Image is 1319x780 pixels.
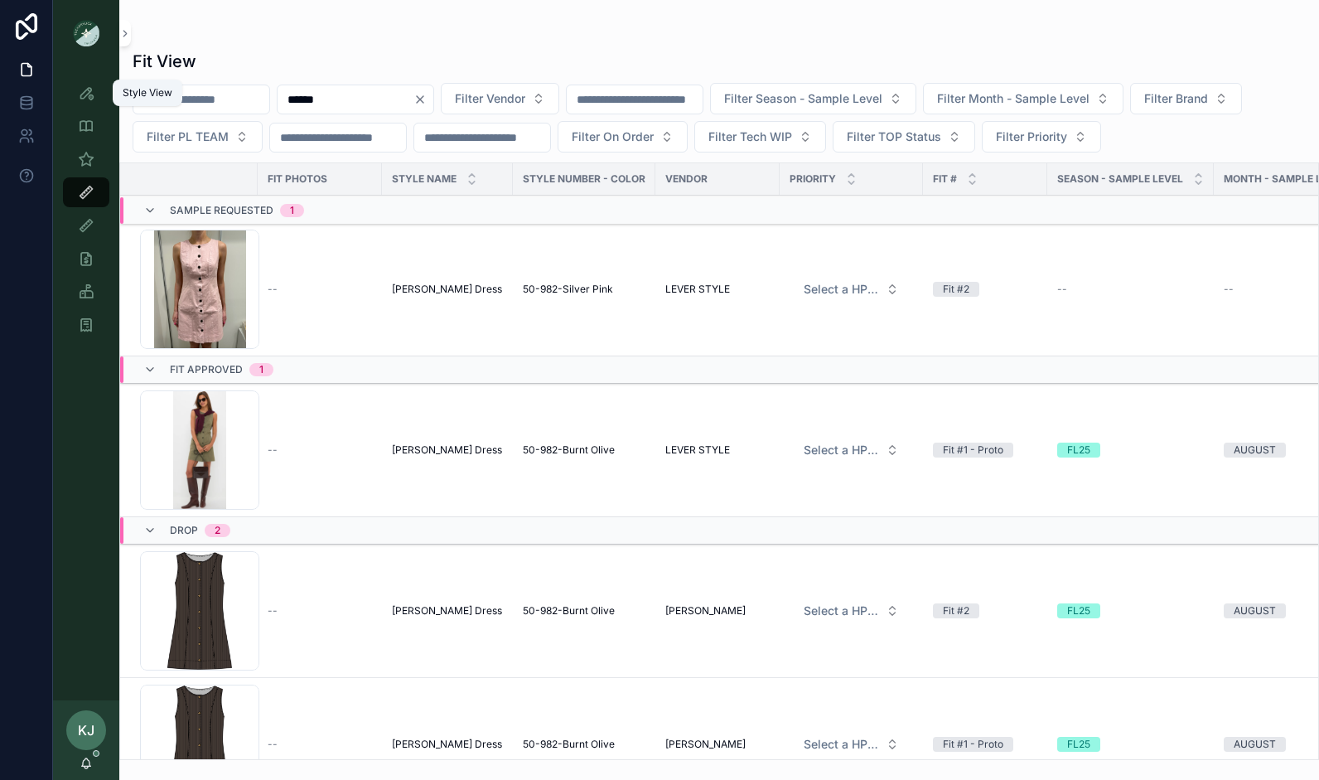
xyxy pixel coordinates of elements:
button: Select Button [1130,83,1242,114]
a: Fit #2 [933,603,1037,618]
span: Season - Sample Level [1057,172,1183,186]
button: Select Button [790,729,912,759]
a: [PERSON_NAME] [665,604,770,618]
button: Select Button [441,83,559,114]
button: Select Button [982,121,1101,153]
button: Select Button [790,435,912,465]
span: Filter PL TEAM [147,128,229,145]
a: -- [268,283,372,296]
a: 50-982-Silver Pink [523,283,645,296]
span: Select a HP FIT LEVEL [804,736,879,753]
span: Sample Requested [170,204,273,217]
div: AUGUST [1234,603,1276,618]
a: FL25 [1057,603,1204,618]
button: Select Button [790,274,912,304]
div: Fit #1 - Proto [943,737,1003,752]
span: STYLE NAME [392,172,457,186]
span: LEVER STYLE [665,443,730,457]
button: Select Button [694,121,826,153]
div: Fit #2 [943,282,969,297]
a: [PERSON_NAME] Dress [392,443,503,457]
button: Select Button [558,121,688,153]
span: Filter Vendor [455,90,525,107]
a: 50-982-Burnt Olive [523,443,645,457]
span: Vendor [665,172,708,186]
span: 50-982-Burnt Olive [523,604,615,618]
span: Fit Approved [170,363,243,376]
a: 50-982-Burnt Olive [523,604,645,618]
span: Select a HP FIT LEVEL [804,442,879,458]
span: -- [1057,283,1067,296]
button: Clear [413,93,433,106]
div: FL25 [1067,443,1090,458]
button: Select Button [833,121,975,153]
a: -- [1057,283,1204,296]
a: Select Button [790,274,913,305]
img: App logo [73,20,99,46]
span: Filter Tech WIP [708,128,792,145]
span: Fit # [933,172,957,186]
a: FL25 [1057,443,1204,458]
a: LEVER STYLE [665,443,770,457]
a: FL25 [1057,737,1204,752]
span: Fit Photos [268,172,327,186]
span: Filter Month - Sample Level [937,90,1090,107]
button: Select Button [133,121,263,153]
span: Filter On Order [572,128,654,145]
div: Fit #2 [943,603,969,618]
div: FL25 [1067,737,1090,752]
h1: Fit View [133,50,196,73]
span: [PERSON_NAME] Dress [392,283,502,296]
a: -- [268,443,372,457]
a: -- [268,604,372,618]
a: Select Button [790,595,913,627]
span: [PERSON_NAME] [665,604,746,618]
a: LEVER STYLE [665,283,770,296]
div: FL25 [1067,603,1090,618]
div: scrollable content [53,66,119,361]
span: -- [268,604,278,618]
a: Fit #1 - Proto [933,737,1037,752]
span: [PERSON_NAME] Dress [392,604,502,618]
span: Select a HP FIT LEVEL [804,281,879,298]
a: Fit #1 - Proto [933,443,1037,458]
span: [PERSON_NAME] Dress [392,443,502,457]
div: 1 [290,204,294,217]
span: Filter Brand [1144,90,1208,107]
a: [PERSON_NAME] Dress [392,604,503,618]
a: Select Button [790,434,913,466]
span: Style Number - Color [523,172,645,186]
button: Select Button [790,596,912,626]
div: 1 [259,363,263,376]
span: LEVER STYLE [665,283,730,296]
a: Select Button [790,729,913,760]
span: 50-982-Silver Pink [523,283,613,296]
a: [PERSON_NAME] Dress [392,738,503,751]
div: AUGUST [1234,443,1276,458]
span: Drop [170,524,198,537]
div: AUGUST [1234,737,1276,752]
span: Filter TOP Status [847,128,941,145]
div: 2 [215,524,220,537]
span: Select a HP FIT LEVEL [804,603,879,619]
span: KJ [78,720,94,740]
span: -- [268,443,278,457]
button: Select Button [710,83,916,114]
button: Select Button [923,83,1123,114]
span: -- [1224,283,1234,296]
span: Filter Season - Sample Level [724,90,882,107]
div: Style View [123,86,172,99]
span: PRIORITY [790,172,836,186]
a: [PERSON_NAME] Dress [392,283,503,296]
span: [PERSON_NAME] Dress [392,738,502,751]
a: [PERSON_NAME] [665,738,770,751]
a: Fit #2 [933,282,1037,297]
a: 50-982-Burnt Olive [523,738,645,751]
a: -- [268,738,372,751]
span: 50-982-Burnt Olive [523,738,615,751]
span: [PERSON_NAME] [665,738,746,751]
span: 50-982-Burnt Olive [523,443,615,457]
span: -- [268,283,278,296]
span: -- [268,738,278,751]
span: Filter Priority [996,128,1067,145]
